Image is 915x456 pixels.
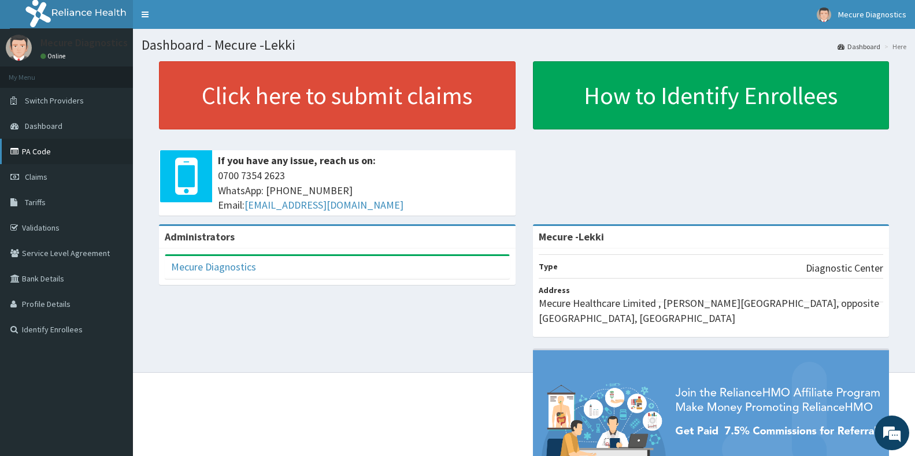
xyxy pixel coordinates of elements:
a: Online [40,52,68,60]
b: Administrators [165,230,235,243]
h1: Dashboard - Mecure -Lekki [142,38,906,53]
a: How to Identify Enrollees [533,61,890,129]
span: Tariffs [25,197,46,207]
li: Here [881,42,906,51]
img: User Image [6,35,32,61]
p: Mecure Healthcare Limited , [PERSON_NAME][GEOGRAPHIC_DATA], opposite [GEOGRAPHIC_DATA], [GEOGRAPH... [539,296,884,325]
p: Diagnostic Center [806,261,883,276]
strong: Mecure -Lekki [539,230,604,243]
span: Switch Providers [25,95,84,106]
span: 0700 7354 2623 WhatsApp: [PHONE_NUMBER] Email: [218,168,510,213]
img: User Image [817,8,831,22]
a: Click here to submit claims [159,61,516,129]
span: Claims [25,172,47,182]
a: [EMAIL_ADDRESS][DOMAIN_NAME] [245,198,403,212]
span: Dashboard [25,121,62,131]
b: Type [539,261,558,272]
b: Address [539,285,570,295]
span: Mecure Diagnostics [838,9,906,20]
b: If you have any issue, reach us on: [218,154,376,167]
p: Mecure Diagnostics [40,38,128,48]
a: Mecure Diagnostics [171,260,256,273]
a: Dashboard [838,42,880,51]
